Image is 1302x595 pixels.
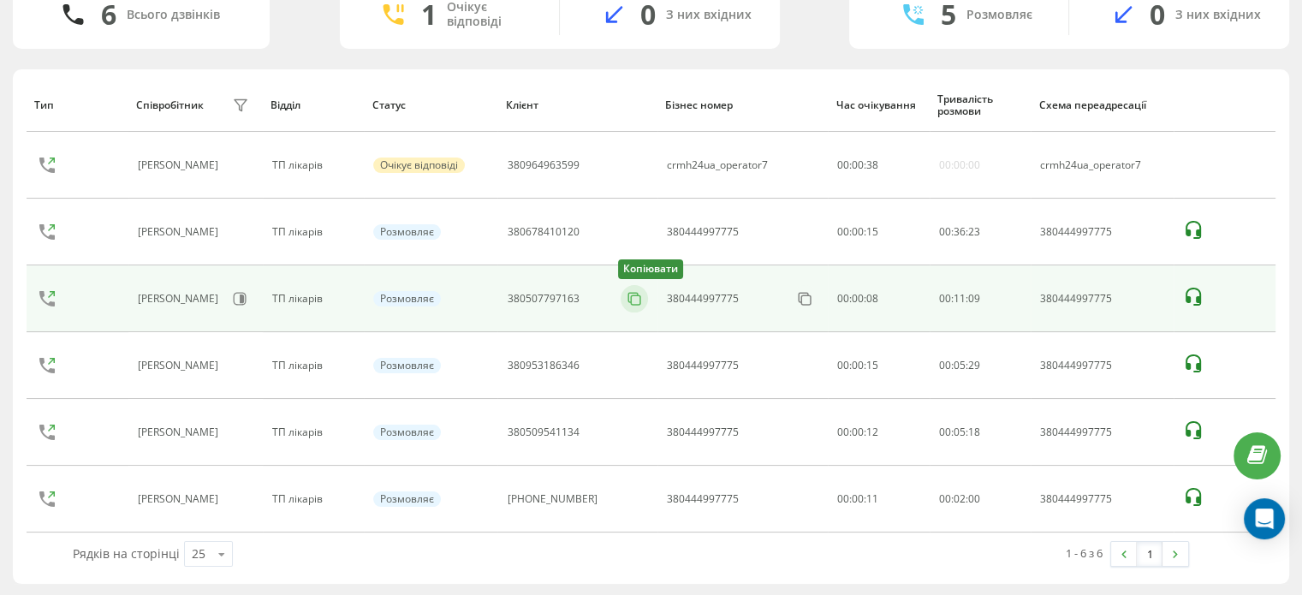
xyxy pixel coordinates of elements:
div: ТП лікарів [272,293,355,305]
div: [PERSON_NAME] [138,493,223,505]
div: Всього дзвінків [127,8,220,22]
a: 1 [1137,542,1162,566]
span: 23 [968,224,980,239]
div: Тип [34,99,120,111]
span: 05 [954,425,966,439]
div: З них вхідних [1175,8,1261,22]
div: 380507797163 [507,293,579,305]
div: crmh24ua_operator7 [667,159,768,171]
div: ТП лікарів [272,360,355,372]
div: 00:00:00 [939,159,980,171]
div: : : [939,360,980,372]
div: 380678410120 [507,226,579,238]
div: Співробітник [136,99,204,111]
div: Розмовляє [373,224,441,240]
div: 380964963599 [507,159,579,171]
div: Розмовляє [373,491,441,507]
div: [PERSON_NAME] [138,159,223,171]
span: 00 [939,224,951,239]
div: 380444997775 [1040,360,1164,372]
div: Час очікування [836,99,922,111]
div: 380444997775 [667,493,739,505]
div: ТП лікарів [272,226,355,238]
div: Розмовляє [373,291,441,306]
div: [PERSON_NAME] [138,426,223,438]
div: : : [939,493,980,505]
div: : : [939,426,980,438]
div: Розмовляє [373,425,441,440]
div: Статус [372,99,490,111]
div: 380444997775 [667,360,739,372]
span: 00 [939,358,951,372]
div: 380509541134 [507,426,579,438]
div: 00:00:11 [837,493,920,505]
div: 380444997775 [667,293,739,305]
div: [PHONE_NUMBER] [507,493,597,505]
span: 00 [837,158,849,172]
div: 380444997775 [1040,493,1164,505]
div: З них вхідних [666,8,752,22]
div: 380444997775 [1040,426,1164,438]
div: : : [837,159,878,171]
div: Копіювати [618,259,683,279]
div: Очікує відповіді [373,158,465,173]
span: 09 [968,291,980,306]
div: Клієнт [506,99,649,111]
span: 05 [954,358,966,372]
div: [PERSON_NAME] [138,360,223,372]
div: 1 - 6 з 6 [1066,544,1103,562]
span: 00 [939,291,951,306]
div: Розмовляє [373,358,441,373]
span: 00 [852,158,864,172]
div: 380444997775 [1040,293,1164,305]
div: 380444997775 [1040,226,1164,238]
div: ТП лікарів [272,426,355,438]
div: 25 [192,545,205,562]
div: Open Intercom Messenger [1244,498,1285,539]
div: ТП лікарів [272,159,355,171]
span: Рядків на сторінці [73,545,180,562]
div: 380444997775 [667,226,739,238]
div: Тривалість розмови [937,93,1023,118]
span: 29 [968,358,980,372]
span: 02 [954,491,966,506]
div: ТП лікарів [272,493,355,505]
div: crmh24ua_operator7 [1040,159,1164,171]
span: 00 [939,491,951,506]
span: 11 [954,291,966,306]
div: 00:00:15 [837,360,920,372]
div: Бізнес номер [665,99,819,111]
div: : : [939,226,980,238]
span: 38 [866,158,878,172]
div: [PERSON_NAME] [138,226,223,238]
span: 00 [968,491,980,506]
div: 380953186346 [507,360,579,372]
div: Схема переадресації [1039,99,1166,111]
div: [PERSON_NAME] [138,293,223,305]
div: : : [939,293,980,305]
div: 00:00:15 [837,226,920,238]
span: 36 [954,224,966,239]
div: Розмовляє [966,8,1032,22]
div: 00:00:08 [837,293,920,305]
span: 00 [939,425,951,439]
div: Відділ [271,99,356,111]
div: 00:00:12 [837,426,920,438]
div: 380444997775 [667,426,739,438]
span: 18 [968,425,980,439]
